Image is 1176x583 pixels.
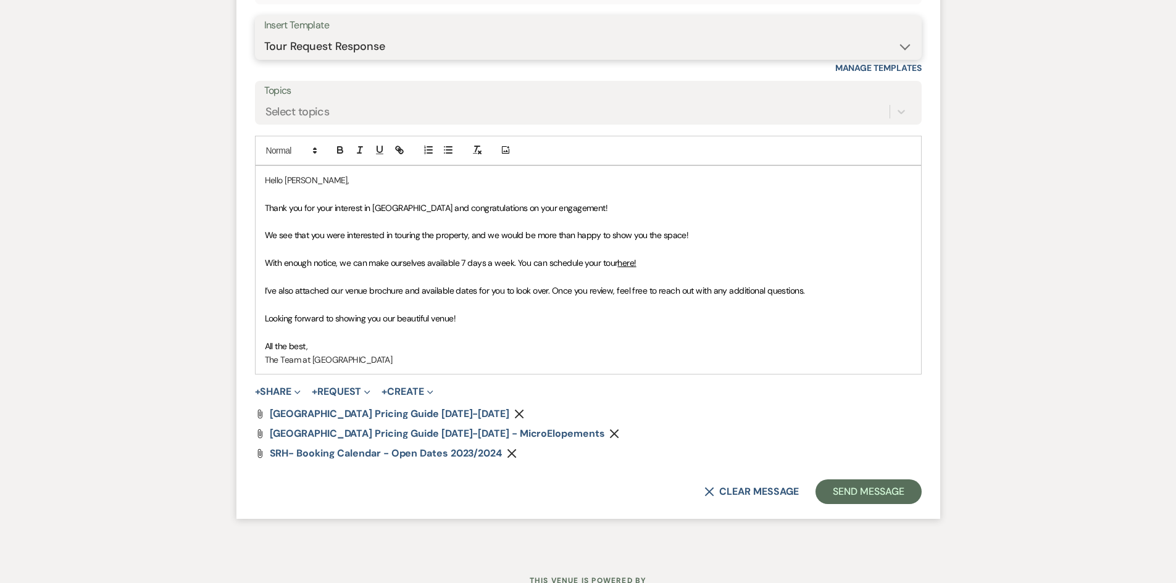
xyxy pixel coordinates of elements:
p: Hello [PERSON_NAME], [265,173,912,187]
a: [GEOGRAPHIC_DATA] Pricing Guide [DATE]-[DATE] - MicroElopements [270,429,605,439]
span: + [255,387,261,397]
button: Create [382,387,433,397]
span: [GEOGRAPHIC_DATA] Pricing Guide [DATE]-[DATE] - MicroElopements [270,427,605,440]
button: Clear message [704,487,798,497]
span: + [382,387,387,397]
span: I’ve also attached our venue brochure and available dates for you to look over. Once you review, ... [265,285,805,296]
div: Select topics [265,103,330,120]
span: With enough notice, we can make ourselves available 7 days a week. You can schedule your tour [265,257,618,268]
span: We see that you were interested in touring the property, and we would be more than happy to show ... [265,229,689,241]
a: [GEOGRAPHIC_DATA] Pricing Guide [DATE]-[DATE] [270,409,509,419]
span: Looking forward to showing you our beautiful venue! [265,313,456,324]
span: + [312,387,317,397]
a: here! [617,257,636,268]
button: Request [312,387,370,397]
button: Send Message [815,479,921,504]
label: Topics [264,82,912,100]
div: Insert Template [264,17,912,35]
p: The Team at [GEOGRAPHIC_DATA] [265,353,912,366]
span: Thank you for your interest in [GEOGRAPHIC_DATA] and congratulations on your engagement! [265,202,608,213]
span: All the best, [265,341,308,352]
a: SRH- Booking Calendar - Open Dates 2023/2024 [270,449,502,458]
span: SRH- Booking Calendar - Open Dates 2023/2024 [270,447,502,460]
a: Manage Templates [835,62,922,73]
span: [GEOGRAPHIC_DATA] Pricing Guide [DATE]-[DATE] [270,407,509,420]
button: Share [255,387,301,397]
